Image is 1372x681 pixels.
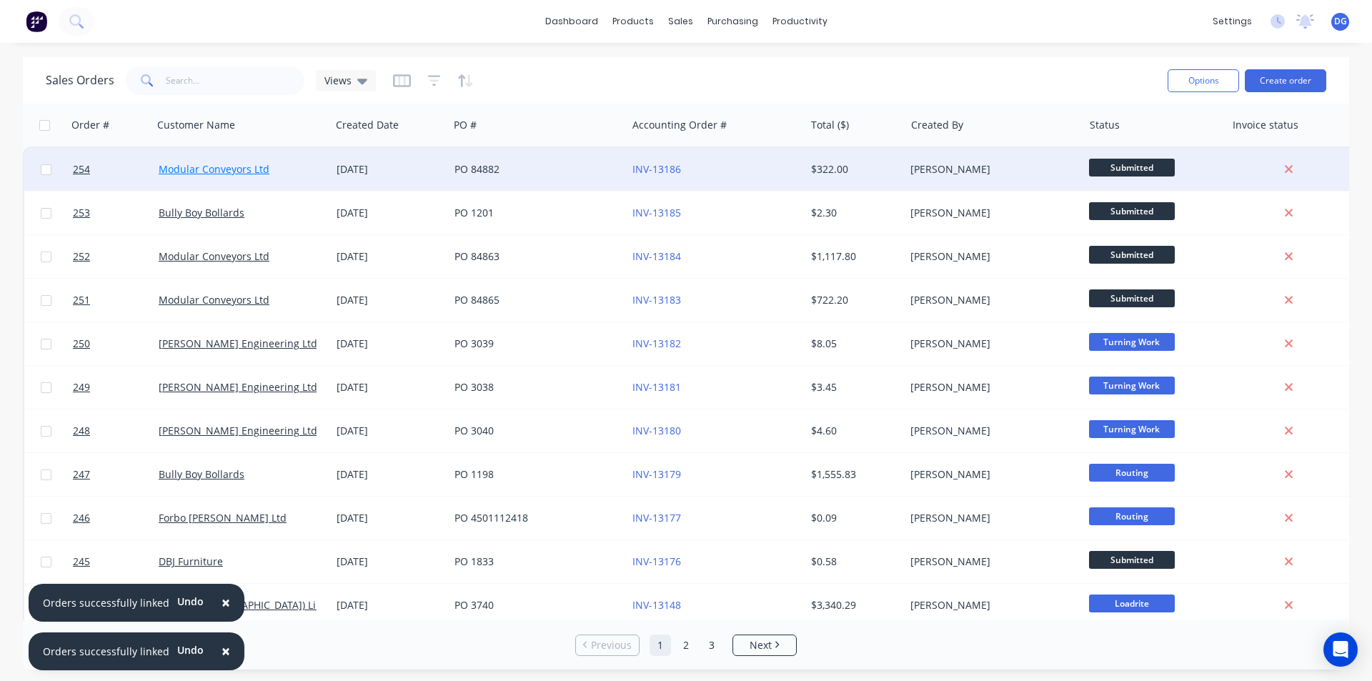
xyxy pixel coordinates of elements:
span: Submitted [1089,551,1175,569]
div: PO # [454,118,477,132]
a: 249 [73,366,159,409]
span: Submitted [1089,246,1175,264]
span: Turning Work [1089,333,1175,351]
span: 253 [73,206,90,220]
div: [PERSON_NAME] [910,511,1069,525]
span: Next [750,638,772,652]
ul: Pagination [570,635,802,656]
a: Page 2 [675,635,697,656]
button: Undo [169,591,212,612]
div: [PERSON_NAME] [910,249,1069,264]
div: $8.05 [811,337,895,351]
span: DG [1334,15,1347,28]
div: Accounting Order # [632,118,727,132]
div: Open Intercom Messenger [1323,632,1358,667]
span: 254 [73,162,90,177]
a: 245 [73,540,159,583]
span: Loadrite [1089,595,1175,612]
h1: Sales Orders [46,74,114,87]
div: Status [1090,118,1120,132]
div: $722.20 [811,293,895,307]
a: Modular Conveyors Ltd [159,249,269,263]
a: INV-13186 [632,162,681,176]
span: Routing [1089,464,1175,482]
div: [DATE] [337,206,443,220]
a: INV-13181 [632,380,681,394]
a: INV-13148 [632,598,681,612]
a: [PERSON_NAME] Engineering Ltd [159,424,317,437]
img: Factory [26,11,47,32]
a: 251 [73,279,159,322]
a: INV-13182 [632,337,681,350]
a: Loadrite ([GEOGRAPHIC_DATA]) Limited [159,598,344,612]
div: Invoice status [1233,118,1298,132]
a: INV-13184 [632,249,681,263]
button: Undo [169,640,212,661]
div: PO 84882 [454,162,613,177]
a: INV-13185 [632,206,681,219]
span: Previous [591,638,632,652]
div: Total ($) [811,118,849,132]
span: 245 [73,555,90,569]
div: [DATE] [337,249,443,264]
span: Submitted [1089,159,1175,177]
div: $322.00 [811,162,895,177]
div: purchasing [700,11,765,32]
div: [DATE] [337,380,443,394]
button: Close [207,635,244,669]
a: INV-13180 [632,424,681,437]
span: 248 [73,424,90,438]
div: PO 1833 [454,555,613,569]
div: [DATE] [337,337,443,351]
a: Bully Boy Bollards [159,467,244,481]
div: [DATE] [337,598,443,612]
div: [DATE] [337,162,443,177]
div: $4.60 [811,424,895,438]
a: 247 [73,453,159,496]
div: [PERSON_NAME] [910,337,1069,351]
a: Next page [733,638,796,652]
a: 250 [73,322,159,365]
span: 249 [73,380,90,394]
div: productivity [765,11,835,32]
div: [PERSON_NAME] [910,555,1069,569]
div: $1,117.80 [811,249,895,264]
a: 254 [73,148,159,191]
a: dashboard [538,11,605,32]
span: 247 [73,467,90,482]
a: Modular Conveyors Ltd [159,162,269,176]
span: 250 [73,337,90,351]
div: Created Date [336,118,399,132]
a: 252 [73,235,159,278]
a: 253 [73,192,159,234]
div: sales [661,11,700,32]
div: Orders successfully linked [43,644,169,659]
a: Previous page [576,638,639,652]
a: Page 1 is your current page [650,635,671,656]
button: Create order [1245,69,1326,92]
span: Routing [1089,507,1175,525]
div: [PERSON_NAME] [910,467,1069,482]
div: $3.45 [811,380,895,394]
div: [PERSON_NAME] [910,598,1069,612]
span: Turning Work [1089,420,1175,438]
span: Submitted [1089,289,1175,307]
div: $1,555.83 [811,467,895,482]
div: PO 3040 [454,424,613,438]
a: INV-13177 [632,511,681,525]
span: 251 [73,293,90,307]
a: Modular Conveyors Ltd [159,293,269,307]
a: Bully Boy Bollards [159,206,244,219]
div: Created By [911,118,963,132]
div: [DATE] [337,511,443,525]
span: × [222,592,230,612]
span: × [222,641,230,661]
div: PO 3740 [454,598,613,612]
div: Orders successfully linked [43,595,169,610]
div: $3,340.29 [811,598,895,612]
div: PO 84865 [454,293,613,307]
div: [PERSON_NAME] [910,206,1069,220]
div: products [605,11,661,32]
div: PO 1198 [454,467,613,482]
div: settings [1206,11,1259,32]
